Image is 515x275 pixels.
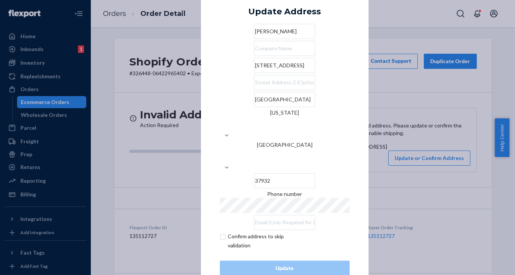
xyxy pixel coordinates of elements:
input: [GEOGRAPHIC_DATA] [284,149,285,164]
input: Email (Only Required for International) [254,215,315,230]
input: Company Name [254,41,315,56]
input: First & Last Name [254,24,315,39]
div: [GEOGRAPHIC_DATA] [220,141,350,149]
input: City [254,92,315,107]
div: Update [226,264,343,272]
input: [US_STATE] [284,117,285,132]
input: Street Address 2 (Optional) [254,75,315,90]
div: [US_STATE] [220,109,350,117]
input: ZIP Code [254,173,315,188]
span: Phone number [267,191,302,197]
input: Street Address [254,58,315,73]
div: Update Address [248,7,321,16]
